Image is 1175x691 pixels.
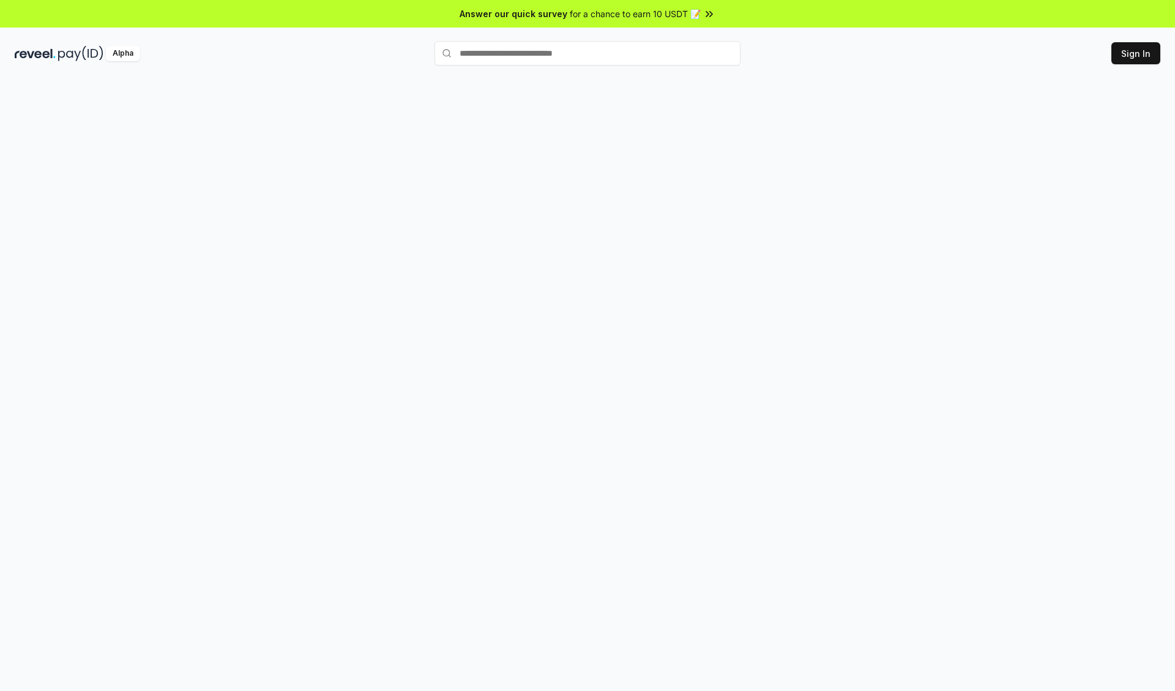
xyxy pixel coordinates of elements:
button: Sign In [1111,42,1160,64]
img: pay_id [58,46,103,61]
img: reveel_dark [15,46,56,61]
span: for a chance to earn 10 USDT 📝 [570,7,701,20]
div: Alpha [106,46,140,61]
span: Answer our quick survey [460,7,567,20]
